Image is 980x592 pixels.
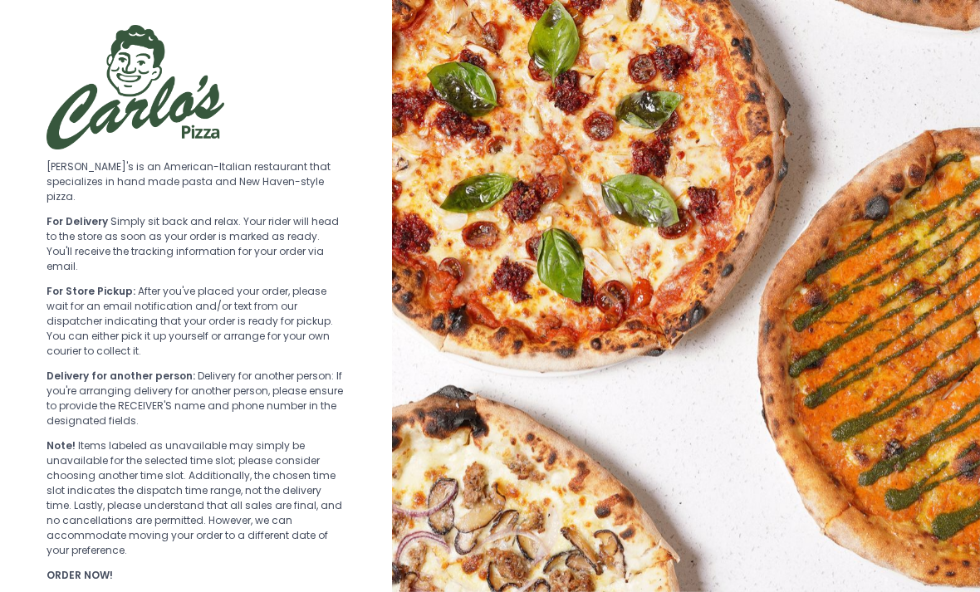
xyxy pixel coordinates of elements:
div: Delivery for another person: If you're arranging delivery for another person, please ensure to pr... [47,369,345,428]
div: Items labeled as unavailable may simply be unavailable for the selected time slot; please conside... [47,438,345,558]
div: After you've placed your order, please wait for an email notification and/or text from our dispat... [47,284,345,359]
div: ORDER NOW! [47,568,345,583]
b: For Store Pickup: [47,284,135,298]
img: Carlo's [47,25,224,149]
div: Simply sit back and relax. Your rider will head to the store as soon as your order is marked as r... [47,214,345,274]
div: [PERSON_NAME]'s is an American-Italian restaurant that specializes in hand made pasta and New Hav... [47,159,345,204]
b: Delivery for another person: [47,369,195,383]
b: For Delivery [47,214,108,228]
b: Note! [47,438,76,453]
